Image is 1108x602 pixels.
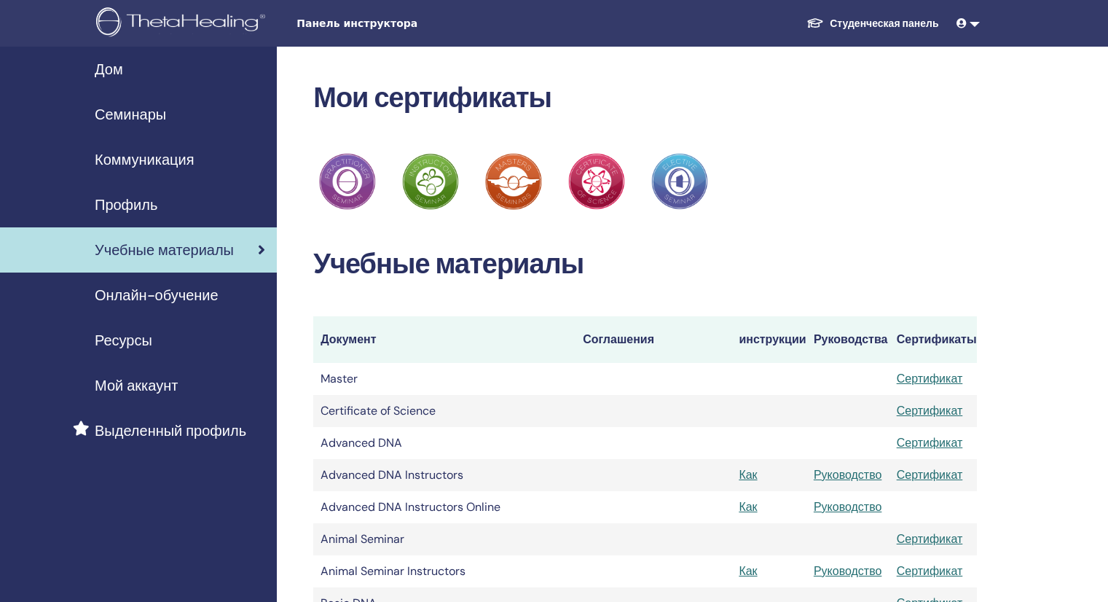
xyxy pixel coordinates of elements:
span: Выделенный профиль [95,420,246,442]
td: Certificate of Science [313,395,575,427]
span: Учебные материалы [95,239,234,261]
img: Practitioner [651,153,708,210]
span: Коммуникация [95,149,194,171]
span: Онлайн-обучение [95,284,219,306]
td: Advanced DNA [313,427,575,459]
th: Сертификаты [889,316,977,363]
td: Animal Seminar [313,523,575,555]
img: Practitioner [402,153,459,210]
td: Master [313,363,575,395]
td: Animal Seminar Instructors [313,555,575,587]
a: Сертификат [897,371,963,386]
th: Соглашения [575,316,731,363]
a: Руководство [814,499,882,515]
a: Сертификат [897,467,963,482]
span: Профиль [95,194,157,216]
a: Руководство [814,467,882,482]
img: Practitioner [319,153,376,210]
td: Advanced DNA Instructors Online [313,491,575,523]
h2: Учебные материалы [313,248,977,281]
a: Сертификат [897,563,963,579]
a: Руководство [814,563,882,579]
span: Ресурсы [95,329,152,351]
a: Как [739,467,757,482]
th: инструкции [731,316,806,363]
span: Панель инструктора [296,16,515,31]
a: Студенческая панель [795,10,950,37]
img: Practitioner [485,153,542,210]
a: Сертификат [897,531,963,547]
th: Документ [313,316,575,363]
span: Дом [95,58,123,80]
a: Сертификат [897,435,963,450]
td: Advanced DNA Instructors [313,459,575,491]
img: graduation-cap-white.svg [806,17,824,29]
a: Как [739,563,757,579]
span: Мой аккаунт [95,375,178,396]
th: Руководства [806,316,889,363]
img: logo.png [96,7,270,40]
a: Как [739,499,757,515]
img: Practitioner [568,153,625,210]
a: Сертификат [897,403,963,418]
span: Семинары [95,103,166,125]
h2: Мои сертификаты [313,82,977,115]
